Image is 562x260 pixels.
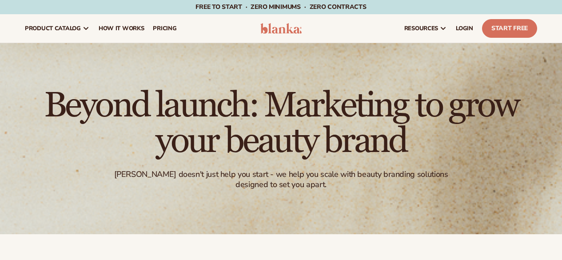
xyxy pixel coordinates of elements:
[404,25,438,32] span: resources
[451,14,478,43] a: LOGIN
[153,25,176,32] span: pricing
[20,14,94,43] a: product catalog
[99,25,144,32] span: How It Works
[260,23,302,34] img: logo
[400,14,451,43] a: resources
[148,14,181,43] a: pricing
[195,3,366,11] span: Free to start · ZERO minimums · ZERO contracts
[98,169,463,190] div: [PERSON_NAME] doesn't just help you start - we help you scale with beauty branding solutions desi...
[37,88,526,159] h1: Beyond launch: Marketing to grow your beauty brand
[25,25,81,32] span: product catalog
[94,14,149,43] a: How It Works
[456,25,473,32] span: LOGIN
[482,19,537,38] a: Start Free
